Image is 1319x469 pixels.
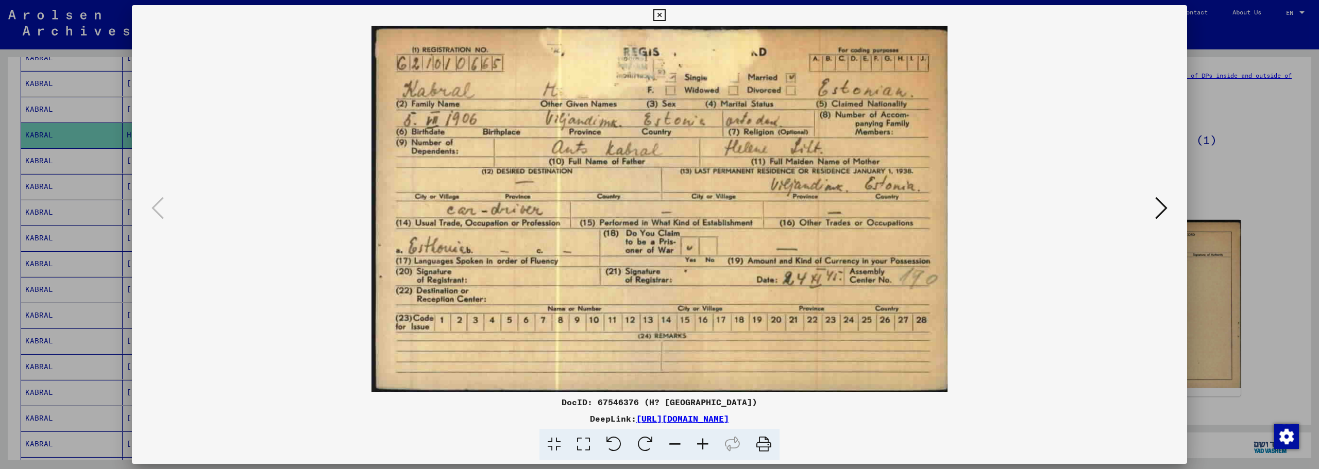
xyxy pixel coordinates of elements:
a: [URL][DOMAIN_NAME] [636,413,729,424]
img: 001.jpg [167,26,1152,392]
img: Change consent [1274,424,1299,449]
div: DeepLink: [132,412,1187,425]
div: DocID: 67546376 (H? [GEOGRAPHIC_DATA]) [132,396,1187,408]
div: Change consent [1274,424,1298,448]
